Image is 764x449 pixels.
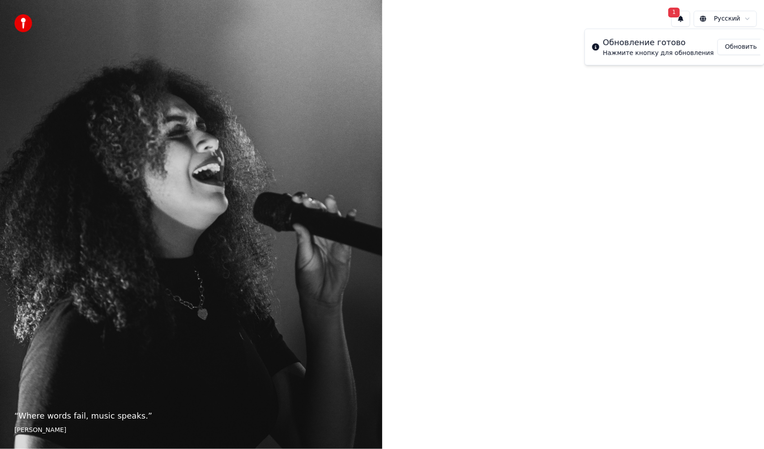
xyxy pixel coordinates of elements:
div: Обновление готово [603,36,714,49]
span: 1 [668,8,680,17]
footer: [PERSON_NAME] [14,426,368,435]
div: Нажмите кнопку для обновления [603,49,714,58]
button: 1 [671,11,690,27]
p: “ Where words fail, music speaks. ” [14,410,368,422]
img: youka [14,14,32,32]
